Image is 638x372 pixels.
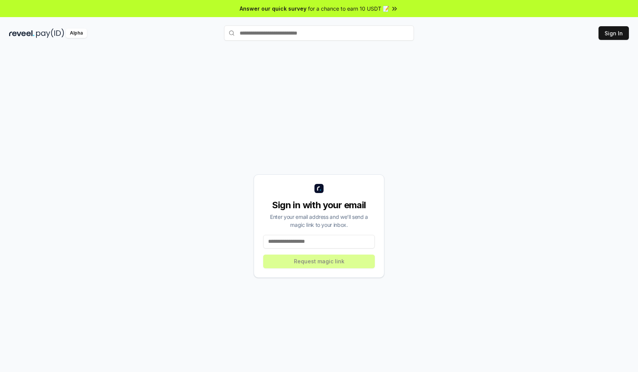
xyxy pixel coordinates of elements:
[9,28,35,38] img: reveel_dark
[263,199,375,211] div: Sign in with your email
[308,5,389,13] span: for a chance to earn 10 USDT 📝
[314,184,324,193] img: logo_small
[36,28,64,38] img: pay_id
[66,28,87,38] div: Alpha
[263,213,375,229] div: Enter your email address and we’ll send a magic link to your inbox.
[599,26,629,40] button: Sign In
[240,5,306,13] span: Answer our quick survey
